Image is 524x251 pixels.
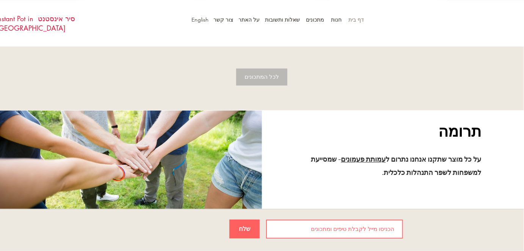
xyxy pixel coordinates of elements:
[236,69,287,86] a: לכל המתכונים
[210,14,237,25] p: צור קשר
[171,14,368,25] nav: אתר
[345,14,368,25] p: דף בית
[341,155,386,163] a: עמותת פעמונים
[345,14,368,25] a: דף בית
[311,155,482,176] span: על כל מוצר שתקנו אנחנו נתרום ל - שמסייעת למשפחות לשפר התנהלות כלכלית.
[229,220,260,239] button: שלח
[212,14,237,25] a: צור קשר
[304,14,328,25] a: מתכונים
[266,220,403,239] input: הכניסו מייל לקבלת טיפים ומתכונים
[188,14,212,25] a: English
[235,14,264,25] p: על האתר
[439,122,482,140] span: תרומה
[237,14,264,25] a: על האתר
[264,14,304,25] a: שאלות ותשובות
[328,14,345,25] a: חנות
[245,72,279,82] span: לכל המתכונים
[261,14,304,25] p: שאלות ותשובות
[239,225,250,233] span: שלח
[302,14,328,25] p: מתכונים
[327,14,345,25] p: חנות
